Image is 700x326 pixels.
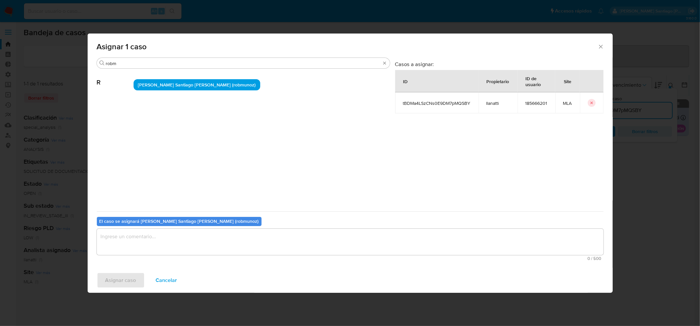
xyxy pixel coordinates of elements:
[97,43,598,51] span: Asignar 1 caso
[382,60,387,66] button: Borrar
[138,81,256,88] span: [PERSON_NAME] Santiago [PERSON_NAME] (robmunoz)
[99,256,602,261] span: Máximo 500 caracteres
[395,73,416,89] div: ID
[588,99,596,107] button: icon-button
[97,69,134,86] span: R
[563,100,572,106] span: MLA
[99,218,259,224] b: El caso se asignará [PERSON_NAME] Santiago [PERSON_NAME] (robmunoz)
[88,34,613,293] div: assign-modal
[479,73,517,89] div: Propietario
[395,61,604,67] h3: Casos a asignar:
[556,73,580,89] div: Site
[486,100,510,106] span: llanatti
[99,60,105,66] button: Buscar
[147,272,186,288] button: Cancelar
[598,43,604,49] button: Cerrar ventana
[106,60,381,66] input: Buscar analista
[156,273,177,288] span: Cancelar
[525,100,547,106] span: 185666201
[403,100,471,106] span: tBDMa4LSzCNs0E9DM7pMQSBY
[134,79,261,90] div: [PERSON_NAME] Santiago [PERSON_NAME] (robmunoz)
[518,70,555,92] div: ID de usuario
